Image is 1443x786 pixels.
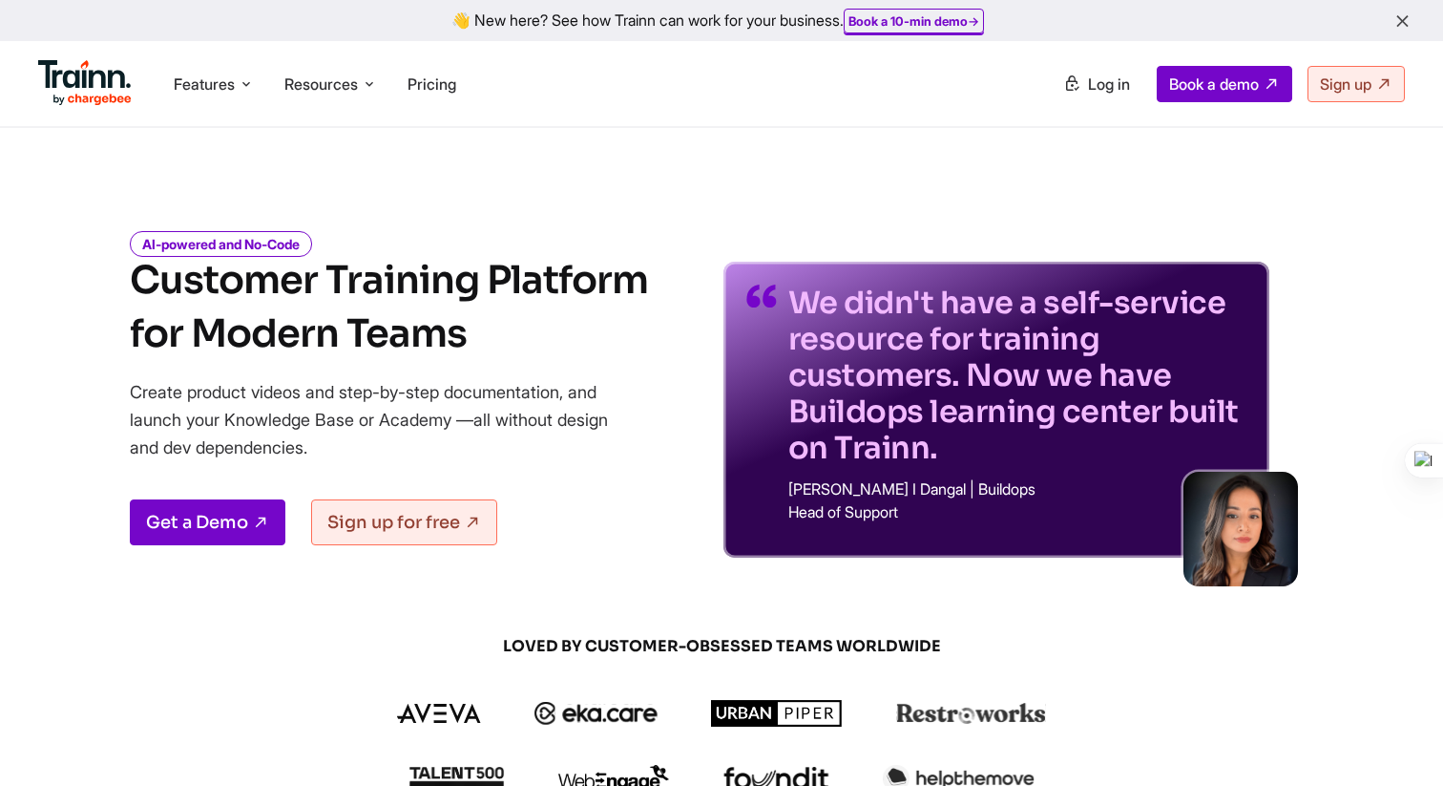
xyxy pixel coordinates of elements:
[263,636,1180,657] span: LOVED BY CUSTOMER-OBSESSED TEAMS WORLDWIDE
[788,285,1246,466] p: We didn't have a self-service resource for training customers. Now we have Buildops learning cent...
[1169,74,1259,94] span: Book a demo
[311,499,497,545] a: Sign up for free
[1183,472,1298,586] img: sabina-buildops.d2e8138.png
[284,74,358,95] span: Resources
[130,254,648,361] h1: Customer Training Platform for Modern Teams
[848,13,968,29] b: Book a 10-min demo
[788,504,1246,520] p: Head of Support
[746,285,777,308] img: quotes-purple.41a7099.svg
[1052,67,1141,101] a: Log in
[711,700,843,727] img: urbanpiper logo
[130,378,636,461] p: Create product videos and step-by-step documentation, and launch your Knowledge Base or Academy —...
[896,703,1046,724] img: restroworks logo
[788,481,1246,497] p: [PERSON_NAME] I Dangal | Buildops
[174,74,235,95] span: Features
[11,11,1432,30] div: 👋 New here? See how Trainn can work for your business.
[848,13,979,29] a: Book a 10-min demo→
[1320,74,1371,94] span: Sign up
[534,702,659,725] img: ekacare logo
[397,704,481,723] img: aveva logo
[408,74,456,94] a: Pricing
[1307,66,1405,102] a: Sign up
[1088,74,1130,94] span: Log in
[130,231,312,257] i: AI-powered and No-Code
[38,60,132,106] img: Trainn Logo
[1157,66,1292,102] a: Book a demo
[130,499,285,545] a: Get a Demo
